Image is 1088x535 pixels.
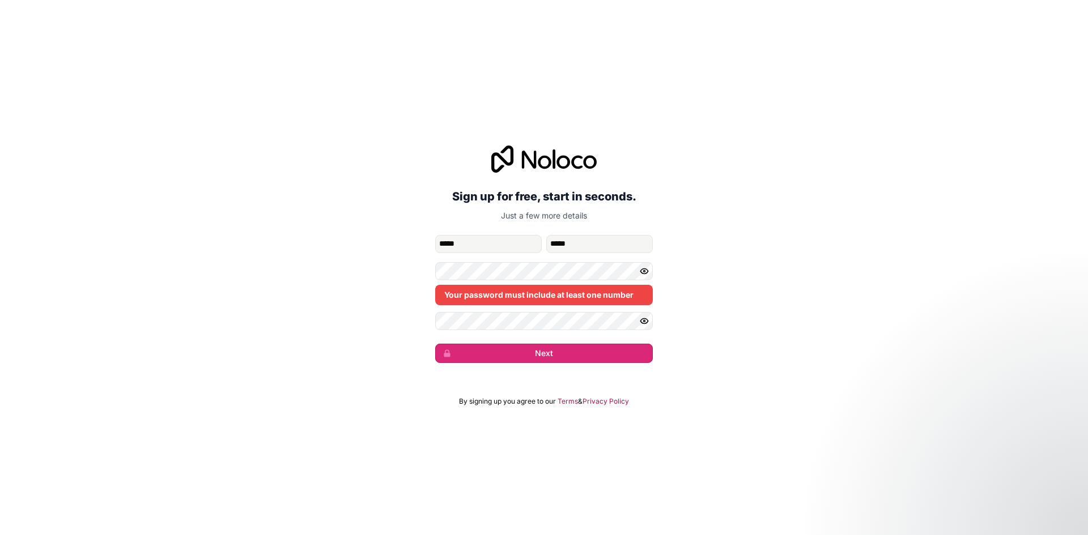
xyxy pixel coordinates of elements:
input: given-name [435,235,542,253]
button: Next [435,344,653,363]
p: Just a few more details [435,210,653,221]
div: Your password must include at least one number [435,285,653,305]
a: Terms [558,397,578,406]
iframe: Intercom notifications message [861,450,1088,529]
input: Password [435,262,653,280]
input: family-name [546,235,653,253]
input: Confirm password [435,312,653,330]
h2: Sign up for free, start in seconds. [435,186,653,207]
a: Privacy Policy [583,397,629,406]
span: By signing up you agree to our [459,397,556,406]
span: & [578,397,583,406]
